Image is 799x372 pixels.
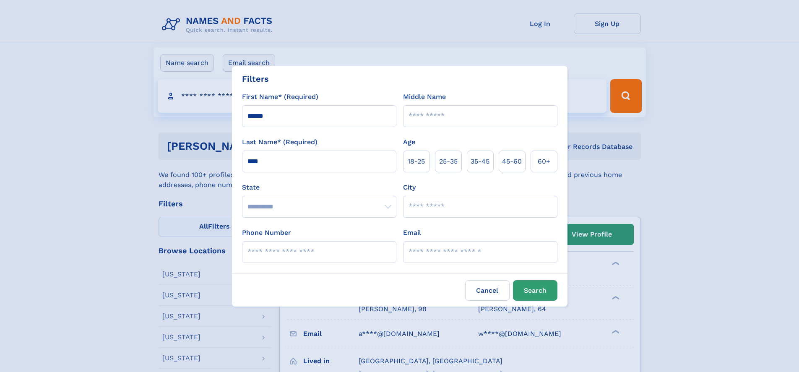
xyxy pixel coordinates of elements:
span: 18‑25 [408,156,425,166]
span: 60+ [538,156,550,166]
label: City [403,182,416,193]
div: Filters [242,73,269,85]
button: Search [513,280,557,301]
span: 45‑60 [502,156,522,166]
label: Last Name* (Required) [242,137,318,147]
span: 35‑45 [471,156,489,166]
label: First Name* (Required) [242,92,318,102]
label: Age [403,137,415,147]
label: Phone Number [242,228,291,238]
label: Email [403,228,421,238]
label: Cancel [465,280,510,301]
label: Middle Name [403,92,446,102]
label: State [242,182,396,193]
span: 25‑35 [439,156,458,166]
